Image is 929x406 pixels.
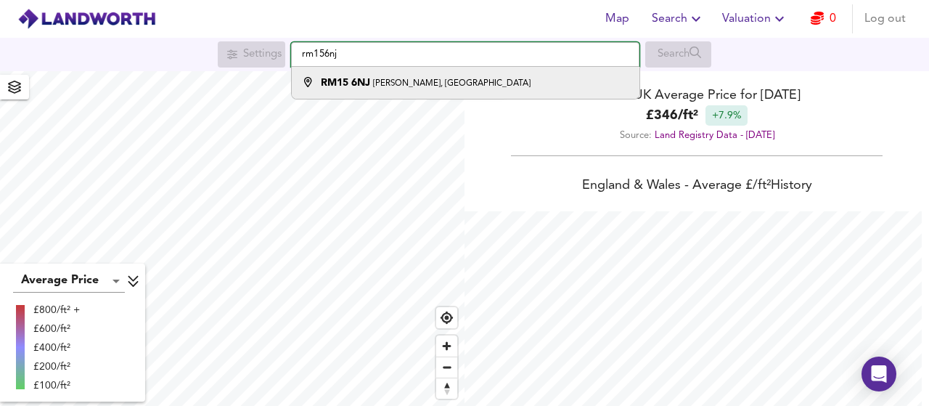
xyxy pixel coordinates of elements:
button: Find my location [436,307,457,328]
div: £200/ft² [33,360,80,374]
span: Reset bearing to north [436,378,457,399]
button: Zoom in [436,336,457,357]
div: £100/ft² [33,378,80,393]
small: [PERSON_NAME], [GEOGRAPHIC_DATA] [373,79,531,88]
div: Average Price [13,269,125,293]
b: £ 346 / ft² [646,106,698,126]
div: Source: [464,126,929,145]
button: Search [646,4,711,33]
span: Zoom out [436,357,457,378]
span: Search [652,9,705,29]
div: UK Average Price for [DATE] [464,86,929,105]
div: £600/ft² [33,322,80,336]
button: Reset bearing to north [436,378,457,399]
button: Log out [859,4,912,33]
button: Valuation [716,4,794,33]
span: Log out [864,9,906,29]
div: England & Wales - Average £/ ft² History [464,176,929,197]
button: 0 [800,4,846,33]
button: Map [594,4,640,33]
div: Search for a location first or explore the map [645,41,711,68]
span: Valuation [722,9,788,29]
span: Map [599,9,634,29]
input: Enter a location... [291,42,639,67]
div: £800/ft² + [33,303,80,317]
strong: RM15 6NJ [321,78,370,88]
a: Land Registry Data - [DATE] [655,131,774,140]
div: Search for a location first or explore the map [218,41,285,68]
a: 0 [811,9,836,29]
img: logo [17,8,156,30]
div: Open Intercom Messenger [862,357,896,391]
div: +7.9% [705,105,748,126]
div: £400/ft² [33,341,80,355]
button: Zoom out [436,357,457,378]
